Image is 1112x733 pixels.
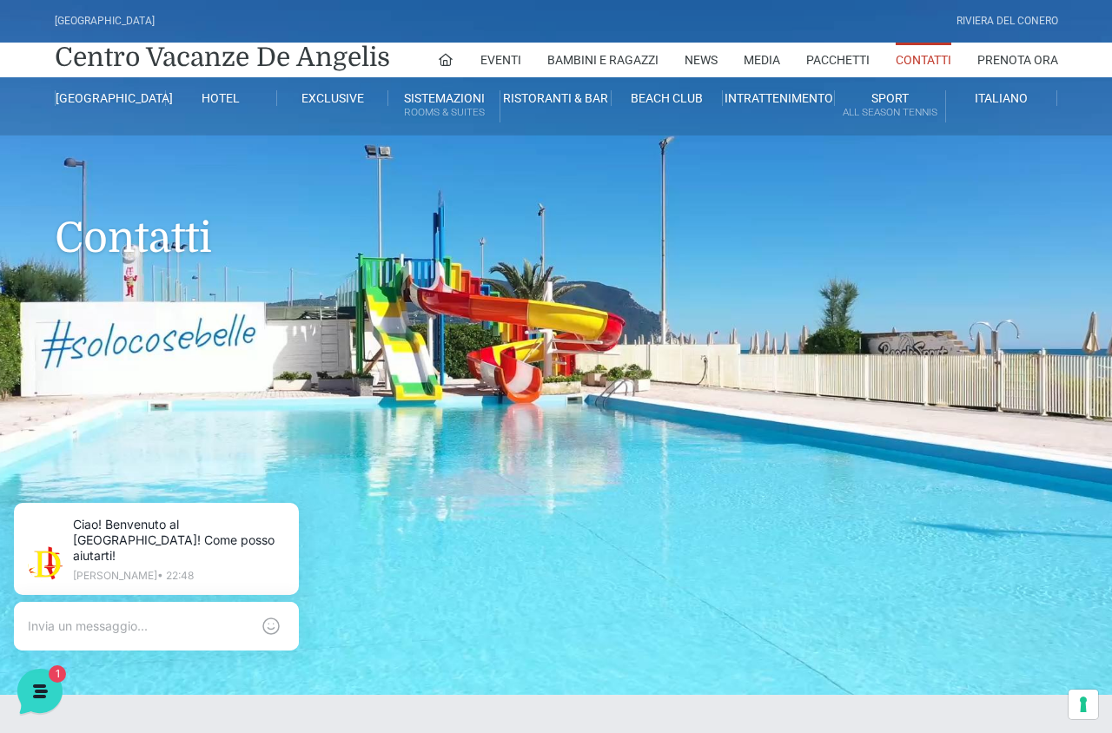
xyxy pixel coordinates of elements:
a: Ristoranti & Bar [500,90,612,106]
h2: Ciao da De Angelis Resort 👋 [14,14,292,69]
a: Apri Centro Assistenza [185,288,320,302]
p: Messaggi [150,582,197,598]
a: SistemazioniRooms & Suites [388,90,500,122]
p: Ciao! Benvenuto al [GEOGRAPHIC_DATA]! Come posso aiutarti! [73,188,264,205]
small: All Season Tennis [835,104,945,121]
button: Aiuto [227,558,334,598]
span: 1 [302,188,320,205]
p: Ciao! Benvenuto al [GEOGRAPHIC_DATA]! Come posso aiutarti! [83,35,295,82]
a: [DEMOGRAPHIC_DATA] tutto [155,139,320,153]
p: Aiuto [268,582,293,598]
a: Eventi [480,43,521,77]
button: 1Messaggi [121,558,228,598]
div: Riviera Del Conero [956,13,1058,30]
p: [PERSON_NAME] • 22:48 [83,89,295,99]
p: Home [52,582,82,598]
button: Inizia una conversazione [28,219,320,254]
img: light [28,168,63,203]
h1: Contatti [55,135,1058,288]
span: 1 [174,556,186,568]
button: Le tue preferenze relative al consenso per le tecnologie di tracciamento [1069,690,1098,719]
a: SportAll Season Tennis [835,90,946,122]
a: Centro Vacanze De Angelis [55,40,390,75]
a: Contatti [896,43,951,77]
a: Exclusive [277,90,388,106]
a: [GEOGRAPHIC_DATA] [55,90,166,106]
p: 57 min fa [275,167,320,182]
div: [GEOGRAPHIC_DATA] [55,13,155,30]
a: Prenota Ora [977,43,1058,77]
a: Pacchetti [806,43,870,77]
p: La nostra missione è rendere la tua esperienza straordinaria! [14,76,292,111]
span: Italiano [975,91,1028,105]
small: Rooms & Suites [388,104,499,121]
button: Home [14,558,121,598]
img: light [38,64,73,99]
a: Intrattenimento [723,90,834,106]
input: Cerca un articolo... [39,326,284,343]
a: News [685,43,718,77]
span: Le tue conversazioni [28,139,148,153]
a: Media [744,43,780,77]
a: Hotel [166,90,277,106]
a: [PERSON_NAME]Ciao! Benvenuto al [GEOGRAPHIC_DATA]! Come posso aiutarti!57 min fa1 [21,160,327,212]
span: [PERSON_NAME] [73,167,264,184]
a: Beach Club [612,90,723,106]
a: Bambini e Ragazzi [547,43,659,77]
span: Trova una risposta [28,288,136,302]
a: Italiano [946,90,1057,106]
span: Inizia una conversazione [113,229,256,243]
iframe: Customerly Messenger Launcher [14,665,66,717]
